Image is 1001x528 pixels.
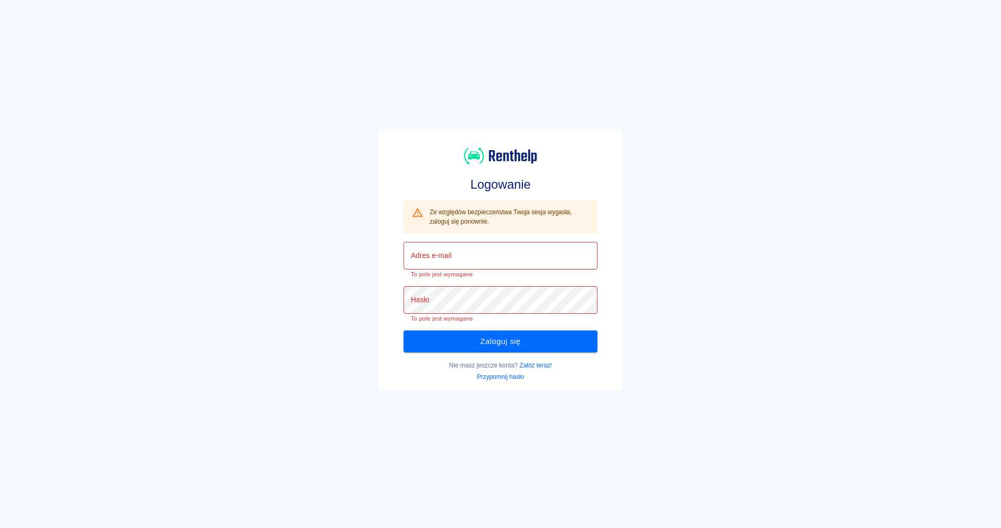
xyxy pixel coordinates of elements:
h3: Logowanie [404,177,597,192]
a: Przypomnij hasło [477,373,524,380]
a: Załóż teraz! [519,362,552,369]
div: Ze względów bezpieczeństwa Twoja sesja wygasła, zaloguj się ponownie. [430,203,589,230]
p: To pole jest wymagane [411,315,590,322]
img: Renthelp logo [464,146,537,166]
p: Nie masz jeszcze konta? [404,361,597,370]
button: Zaloguj się [404,330,597,352]
p: To pole jest wymagane [411,271,590,278]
